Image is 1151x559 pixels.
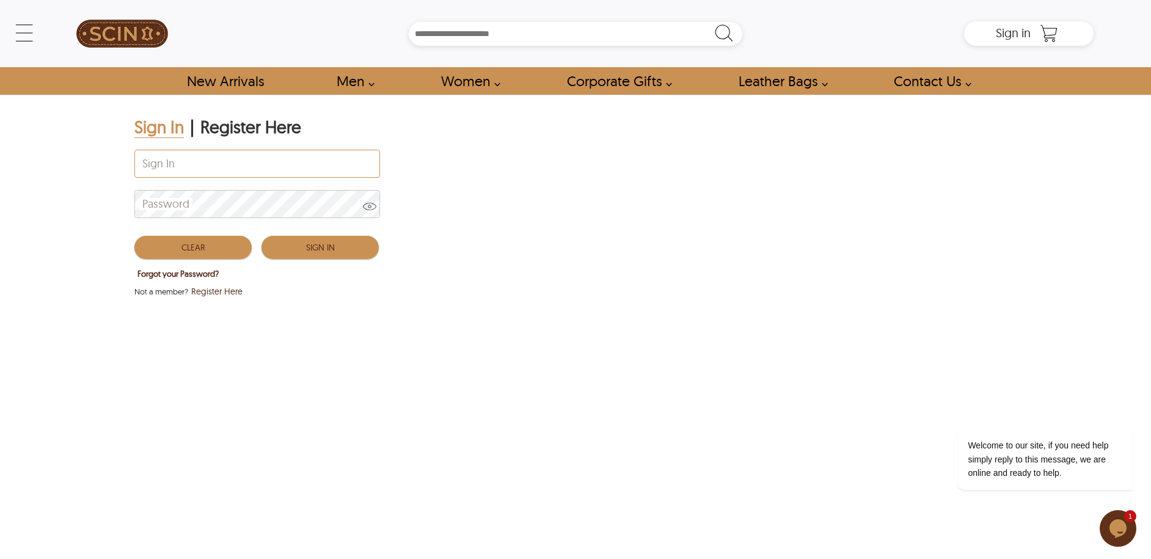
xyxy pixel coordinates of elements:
[134,266,222,282] button: Forgot your Password?
[323,67,381,95] a: shop men's leather jackets
[553,67,679,95] a: Shop Leather Corporate Gifts
[200,116,301,138] div: Register Here
[725,67,835,95] a: Shop Leather Bags
[76,6,168,61] img: SCIN
[1037,24,1061,43] a: Shopping Cart
[57,6,187,61] a: SCIN
[996,25,1031,40] span: Sign in
[134,116,184,138] div: Sign In
[880,67,978,95] a: contact-us
[919,318,1139,504] iframe: chat widget
[134,285,188,298] span: Not a member?
[996,29,1031,39] a: Sign in
[427,67,507,95] a: Shop Women Leather Jackets
[128,302,287,329] iframe: Sign in with Google Button
[287,304,434,328] iframe: fb:login_button Facebook Social Plugin
[190,116,194,138] div: |
[134,236,252,259] button: Clear
[261,236,379,259] button: Sign In
[191,285,243,298] span: Register Here
[173,67,277,95] a: Shop New Arrivals
[1100,510,1139,547] iframe: chat widget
